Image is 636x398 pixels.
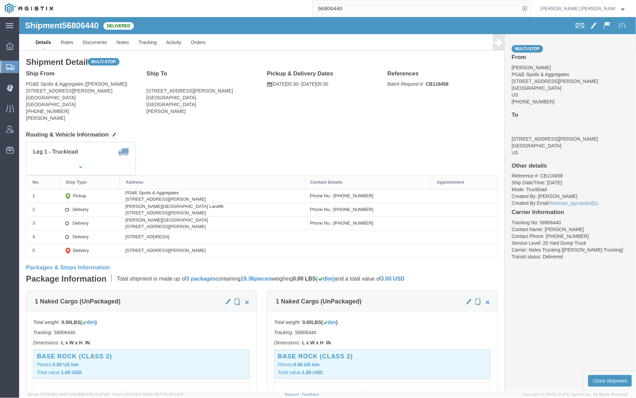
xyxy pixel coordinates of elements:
[5,3,53,14] img: logo
[313,0,520,17] input: Search for shipment number, reference number
[27,392,109,396] span: Server: 2025.19.0-d447cefac8f
[156,392,183,396] span: [DATE] 09:39:01
[523,392,628,397] span: Copyright © [DATE]-[DATE] Agistix Inc., All Rights Reserved
[82,392,109,396] span: [DATE] 10:47:06
[541,5,616,12] span: Kayte Bray Dogali
[19,17,636,391] iframe: FS Legacy Container
[285,392,302,396] a: Support
[302,392,319,396] a: Feedback
[540,4,626,13] button: [PERSON_NAME] [PERSON_NAME]
[112,392,183,396] span: Client: 2025.19.0-129fbcf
